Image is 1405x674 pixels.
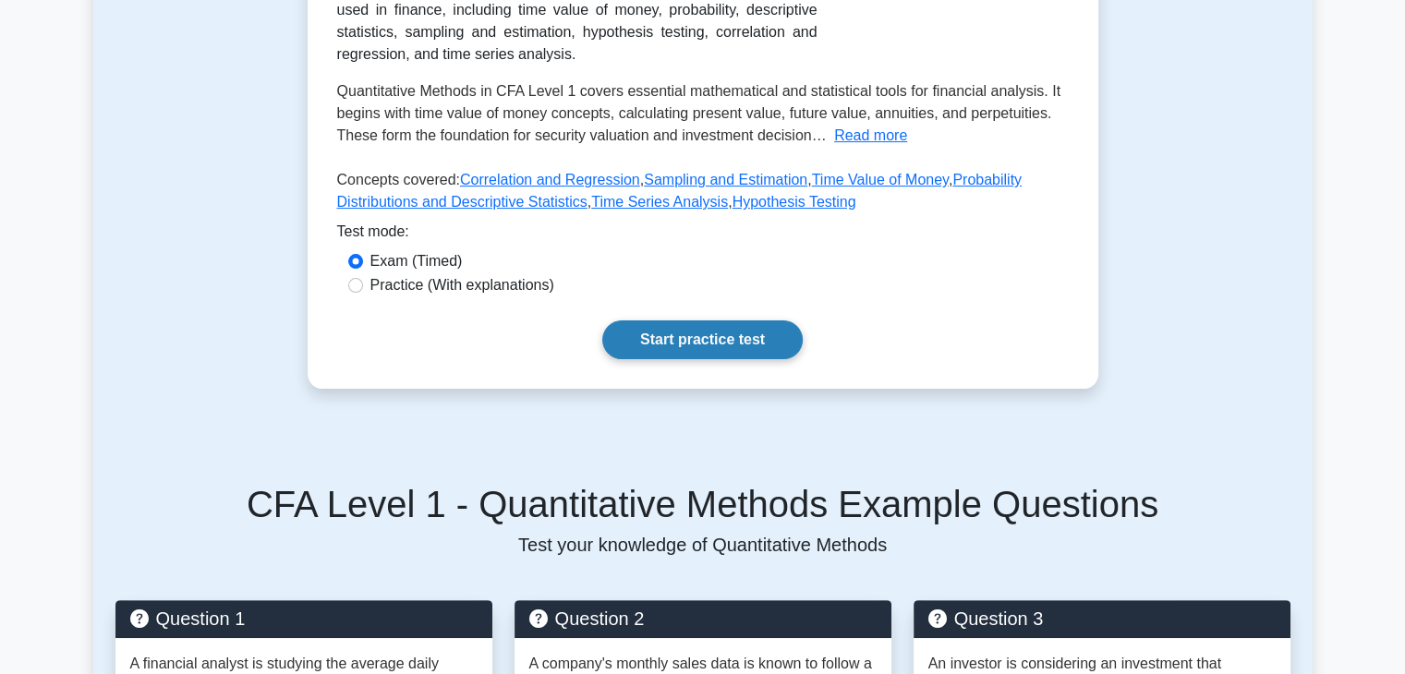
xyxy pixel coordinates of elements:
a: Hypothesis Testing [733,194,856,210]
a: Sampling and Estimation [644,172,807,187]
a: Start practice test [602,320,803,359]
label: Practice (With explanations) [370,274,554,296]
span: Quantitative Methods in CFA Level 1 covers essential mathematical and statistical tools for finan... [337,83,1061,143]
h5: CFA Level 1 - Quantitative Methods Example Questions [115,482,1290,526]
label: Exam (Timed) [370,250,463,272]
p: Concepts covered: , , , , , [337,169,1069,221]
a: Correlation and Regression [460,172,640,187]
a: Time Series Analysis [591,194,728,210]
div: Test mode: [337,221,1069,250]
p: Test your knowledge of Quantitative Methods [115,534,1290,556]
button: Read more [834,125,907,147]
h5: Question 3 [928,608,1276,630]
h5: Question 2 [529,608,877,630]
h5: Question 1 [130,608,478,630]
a: Time Value of Money [812,172,949,187]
